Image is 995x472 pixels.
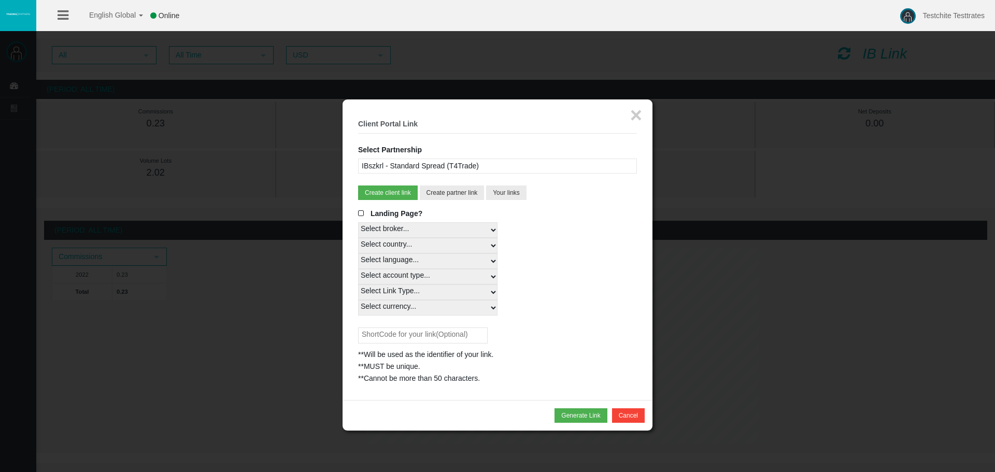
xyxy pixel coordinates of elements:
[630,105,642,125] button: ×
[420,185,485,200] button: Create partner link
[5,12,31,16] img: logo.svg
[486,185,527,200] button: Your links
[900,8,916,24] img: user-image
[371,209,422,218] span: Landing Page?
[358,361,637,373] div: **MUST be unique.
[612,408,645,423] button: Cancel
[358,159,637,174] div: IBszkrl - Standard Spread (T4Trade)
[358,327,488,344] input: ShortCode for your link(Optional)
[555,408,607,423] button: Generate Link
[76,11,136,19] span: English Global
[358,373,637,384] div: **Cannot be more than 50 characters.
[159,11,179,20] span: Online
[358,120,418,128] b: Client Portal Link
[358,349,637,361] div: **Will be used as the identifier of your link.
[358,144,422,156] label: Select Partnership
[922,11,985,20] span: Testchite Testtrates
[358,185,418,200] button: Create client link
